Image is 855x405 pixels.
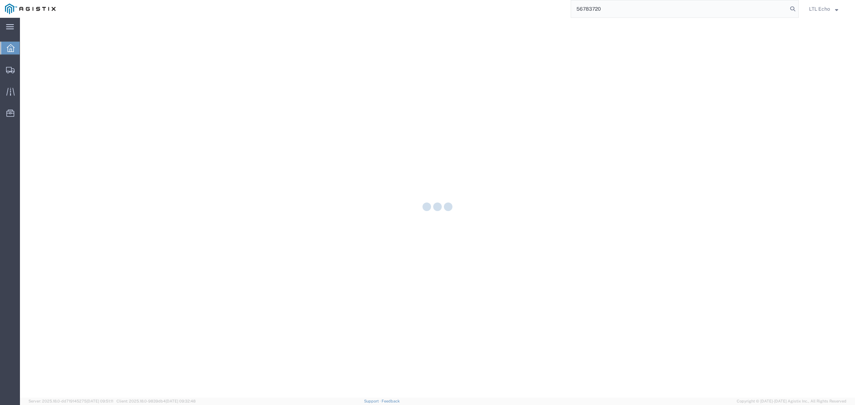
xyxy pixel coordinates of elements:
[28,399,113,403] span: Server: 2025.18.0-dd719145275
[809,5,830,13] span: LTL Echo
[809,5,845,13] button: LTL Echo
[87,399,113,403] span: [DATE] 09:51:11
[166,399,196,403] span: [DATE] 09:32:48
[5,4,56,14] img: logo
[571,0,788,17] input: Search for shipment number, reference number
[116,399,196,403] span: Client: 2025.18.0-9839db4
[382,399,400,403] a: Feedback
[364,399,382,403] a: Support
[737,398,846,404] span: Copyright © [DATE]-[DATE] Agistix Inc., All Rights Reserved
